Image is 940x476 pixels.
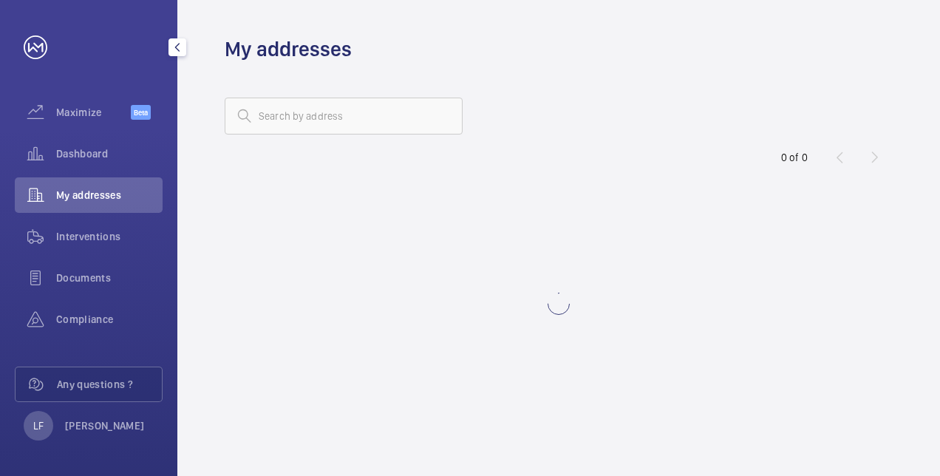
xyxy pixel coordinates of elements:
[56,312,163,327] span: Compliance
[56,229,163,244] span: Interventions
[65,418,145,433] p: [PERSON_NAME]
[56,271,163,285] span: Documents
[225,98,463,135] input: Search by address
[57,377,162,392] span: Any questions ?
[56,146,163,161] span: Dashboard
[781,150,808,165] div: 0 of 0
[131,105,151,120] span: Beta
[225,35,352,63] h1: My addresses
[33,418,44,433] p: LF
[56,188,163,203] span: My addresses
[56,105,131,120] span: Maximize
